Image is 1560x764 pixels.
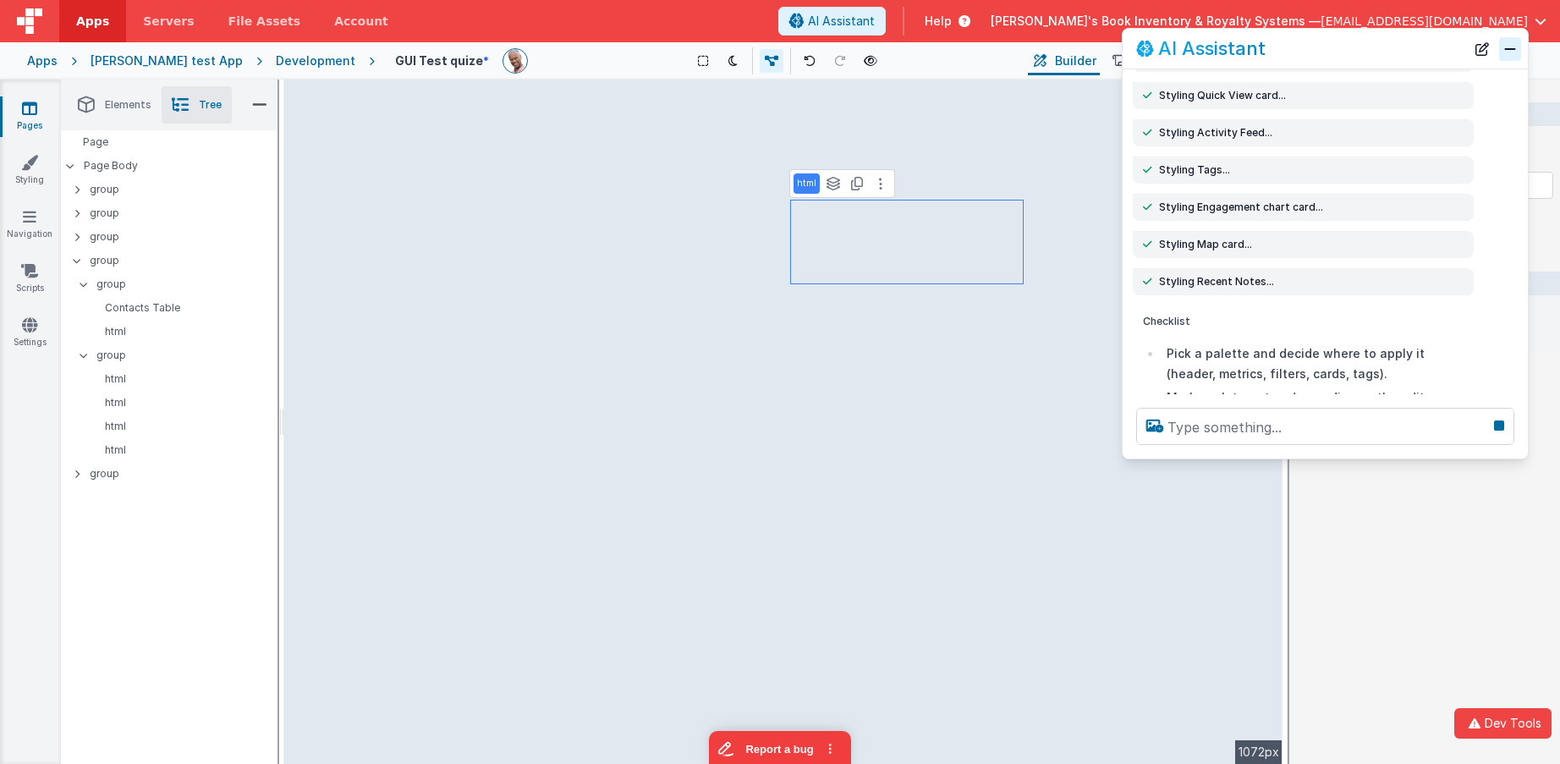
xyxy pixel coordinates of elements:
[1159,275,1274,289] span: Styling Recent Notes...
[1162,387,1464,428] li: Mark each target node pending so the editor shows progress.
[1159,238,1252,251] span: Styling Map card...
[1055,52,1096,69] span: Builder
[90,204,277,223] p: group
[143,13,194,30] span: Servers
[1235,740,1283,764] div: 1072px
[88,396,277,409] p: html
[96,275,277,294] p: group
[925,13,952,30] span: Help
[1159,201,1323,214] span: Styling Engagement chart card...
[503,49,527,73] img: 11ac31fe5dc3d0eff3fbbbf7b26fa6e1
[91,52,243,69] div: [PERSON_NAME] test App
[90,180,277,199] p: group
[88,420,277,433] p: html
[1499,37,1521,61] button: Close
[88,372,277,386] p: html
[991,13,1546,30] button: [PERSON_NAME]'s Book Inventory & Royalty Systems — [EMAIL_ADDRESS][DOMAIN_NAME]
[1159,126,1272,140] span: Styling Activity Feed...
[228,13,301,30] span: File Assets
[1159,89,1286,102] span: Styling Quick View card...
[76,13,109,30] span: Apps
[778,7,886,36] button: AI Assistant
[1162,344,1464,384] li: Pick a palette and decide where to apply it (header, metrics, filters, cards, tags).
[88,443,277,457] p: html
[1470,37,1494,61] button: New Chat
[199,98,222,112] span: Tree
[1158,38,1266,58] h2: AI Assistant
[90,228,277,246] p: group
[1454,708,1552,739] button: Dev Tools
[991,13,1321,30] span: [PERSON_NAME]'s Book Inventory & Royalty Systems —
[1159,163,1230,177] span: Styling Tags...
[395,54,483,67] h4: GUI Test quize
[1321,13,1528,30] span: [EMAIL_ADDRESS][DOMAIN_NAME]
[88,325,277,338] p: html
[1107,47,1181,75] button: Scripts
[61,130,277,154] div: Page
[90,464,277,483] p: group
[284,80,1283,764] div: -->
[797,177,816,190] p: html
[27,52,58,69] div: Apps
[276,52,355,69] div: Development
[1143,312,1464,330] p: Checklist
[1028,47,1100,75] button: Builder
[84,159,278,173] p: Page Body
[96,346,277,365] p: group
[88,301,277,315] p: Contacts Table
[90,251,277,270] p: group
[105,98,151,112] span: Elements
[808,13,875,30] span: AI Assistant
